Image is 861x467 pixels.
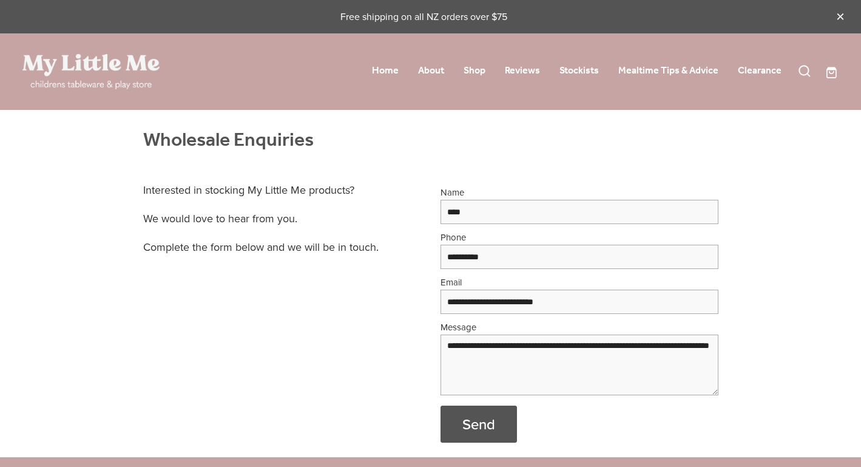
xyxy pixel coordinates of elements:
[143,239,421,255] p: Complete the form below and we will be in touch.
[441,278,718,287] label: Email
[143,129,718,152] h2: Wholesale Enquiries
[618,61,718,80] a: Mealtime Tips & Advice
[738,61,782,80] a: Clearance
[441,233,718,242] label: Phone
[372,61,399,80] a: Home
[143,210,421,239] p: We would love to hear from you.
[559,61,599,80] a: Stockists
[22,54,186,89] a: My Little Me Ltd homepage
[22,10,826,23] p: Free shipping on all NZ orders over $75
[143,182,421,210] p: Interested in stocking My Little Me products?
[441,188,718,197] label: Name
[441,322,718,332] label: Message
[464,61,485,80] a: Shop
[505,61,540,80] a: Reviews
[441,406,517,443] button: Send
[418,61,444,80] a: About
